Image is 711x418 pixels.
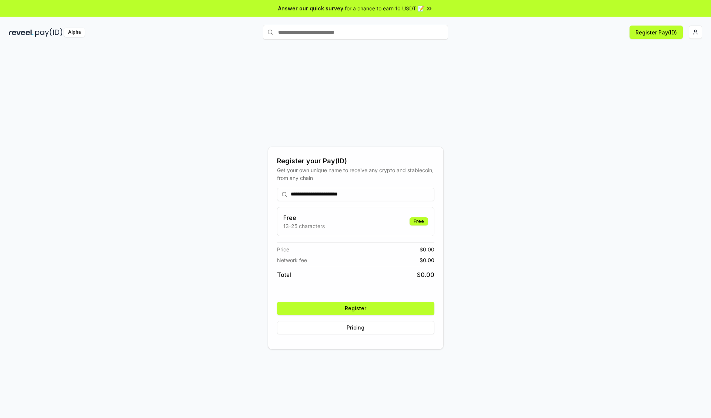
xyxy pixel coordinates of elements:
[420,245,434,253] span: $ 0.00
[417,270,434,279] span: $ 0.00
[277,270,291,279] span: Total
[64,28,85,37] div: Alpha
[277,245,289,253] span: Price
[630,26,683,39] button: Register Pay(ID)
[277,156,434,166] div: Register your Pay(ID)
[420,256,434,264] span: $ 0.00
[277,256,307,264] span: Network fee
[277,321,434,334] button: Pricing
[278,4,343,12] span: Answer our quick survey
[277,302,434,315] button: Register
[277,166,434,182] div: Get your own unique name to receive any crypto and stablecoin, from any chain
[9,28,34,37] img: reveel_dark
[283,213,325,222] h3: Free
[410,217,428,225] div: Free
[35,28,63,37] img: pay_id
[283,222,325,230] p: 13-25 characters
[345,4,424,12] span: for a chance to earn 10 USDT 📝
